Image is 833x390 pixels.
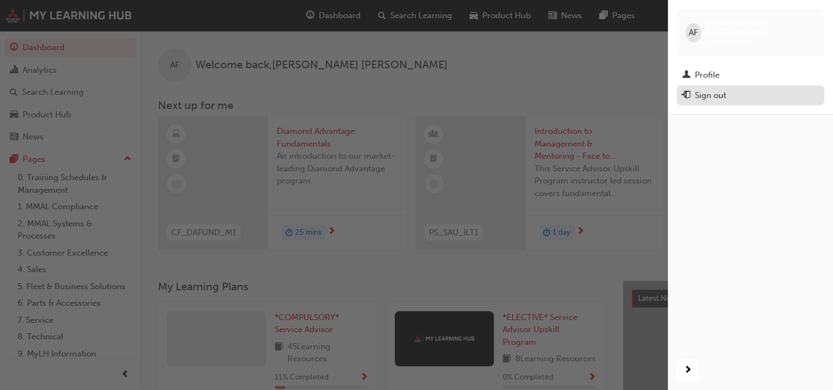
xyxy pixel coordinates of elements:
[684,364,692,377] span: next-icon
[689,26,698,39] span: AF
[677,65,824,85] a: Profile
[677,85,824,106] button: Sign out
[706,18,815,37] span: [PERSON_NAME] [PERSON_NAME]
[682,91,690,101] span: exit-icon
[682,71,690,80] span: man-icon
[706,38,752,47] span: 0005924285
[695,89,726,102] div: Sign out
[695,69,720,82] div: Profile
